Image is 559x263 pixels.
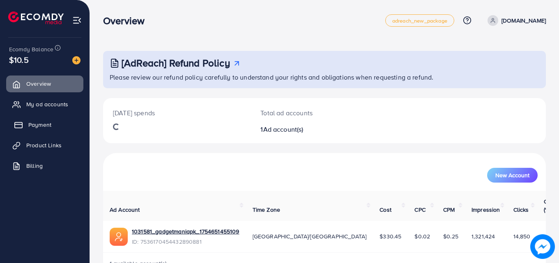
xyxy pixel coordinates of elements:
span: Product Links [26,141,62,149]
span: [GEOGRAPHIC_DATA]/[GEOGRAPHIC_DATA] [253,232,367,240]
span: $330.45 [380,232,401,240]
span: CPC [414,206,425,214]
a: adreach_new_package [385,14,454,27]
span: $10.5 [9,54,29,66]
span: $0.02 [414,232,430,240]
h3: Overview [103,15,151,27]
a: Billing [6,158,83,174]
span: ID: 7536170454432890881 [132,238,239,246]
span: Clicks [513,206,529,214]
span: adreach_new_package [392,18,447,23]
img: logo [8,11,64,24]
img: image [530,234,555,259]
span: 1.12 [544,232,552,240]
span: Billing [26,162,43,170]
span: Impression [472,206,500,214]
span: Ecomdy Balance [9,45,53,53]
button: New Account [487,168,538,183]
span: Cost [380,206,391,214]
a: Overview [6,75,83,92]
span: CPM [443,206,455,214]
span: $0.25 [443,232,458,240]
span: New Account [495,172,529,178]
p: Total ad accounts [260,108,352,118]
a: [DOMAIN_NAME] [484,15,546,26]
span: CTR (%) [544,197,554,214]
span: Ad account(s) [263,125,304,134]
span: 1,321,424 [472,232,495,240]
span: Time Zone [253,206,280,214]
h3: [AdReach] Refund Policy [122,57,230,69]
a: My ad accounts [6,96,83,112]
a: Payment [6,117,83,133]
p: Please review our refund policy carefully to understand your rights and obligations when requesti... [110,72,541,82]
h2: 1 [260,126,352,133]
span: My ad accounts [26,100,68,108]
img: image [72,56,81,64]
span: Overview [26,80,51,88]
p: [DATE] spends [113,108,241,118]
p: [DOMAIN_NAME] [501,16,546,25]
span: Ad Account [110,206,140,214]
span: 14,850 [513,232,531,240]
img: menu [72,16,82,25]
a: 1031581_gadgetmaniapk_1754651455109 [132,227,239,236]
span: Payment [28,121,51,129]
a: Product Links [6,137,83,153]
img: ic-ads-acc.e4c84228.svg [110,228,128,246]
